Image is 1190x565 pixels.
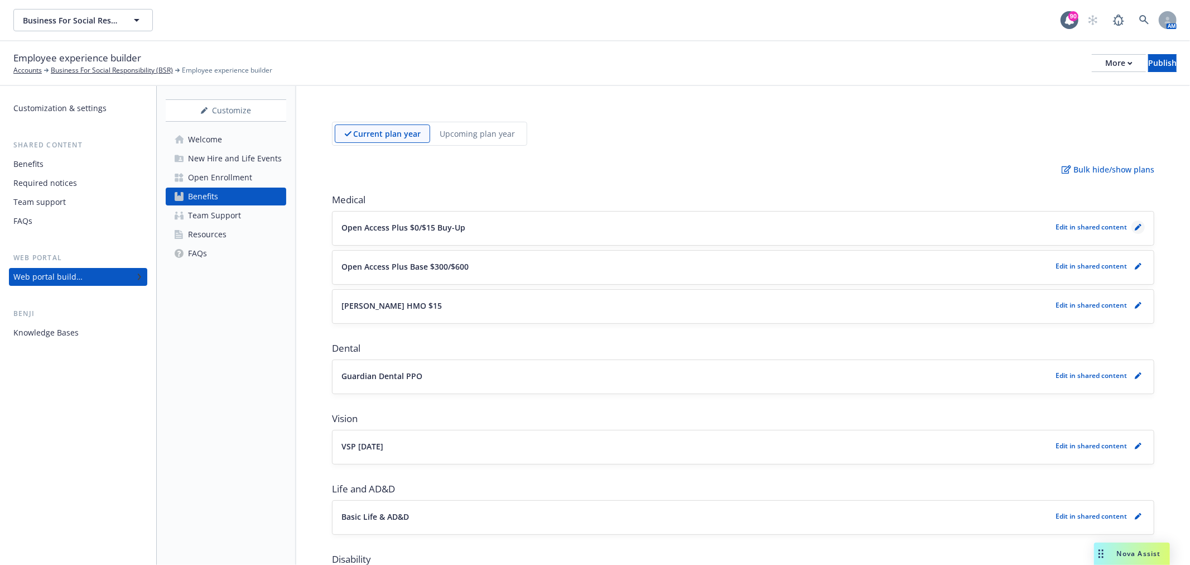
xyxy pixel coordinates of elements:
div: Team Support [188,207,241,224]
a: Start snowing [1082,9,1104,31]
button: Open Access Plus Base $300/$600 [341,261,1051,272]
button: More [1092,54,1146,72]
span: Life and AD&D [332,482,1154,496]
button: Guardian Dental PPO [341,370,1051,382]
a: Search [1133,9,1155,31]
a: FAQs [9,212,147,230]
span: Employee experience builder [13,51,141,65]
p: VSP [DATE] [341,440,383,452]
p: Edit in shared content [1056,371,1127,380]
a: pencil [1131,439,1145,453]
span: Business For Social Responsibility (BSR) [23,15,119,26]
a: Benefits [9,155,147,173]
div: Benefits [188,188,218,205]
p: Edit in shared content [1056,300,1127,310]
a: FAQs [166,245,286,262]
span: Nova Assist [1117,549,1161,558]
div: Resources [188,226,227,243]
a: pencil [1131,260,1145,273]
div: Web portal builder [13,268,83,286]
button: VSP [DATE] [341,440,1051,452]
a: Resources [166,226,286,243]
p: Open Access Plus $0/$15 Buy-Up [341,222,465,233]
p: Basic Life & AD&D [341,511,409,523]
p: Edit in shared content [1056,222,1127,232]
div: Benji [9,308,147,319]
p: Current plan year [353,128,421,140]
div: Drag to move [1094,543,1108,565]
div: More [1105,55,1133,71]
a: Welcome [166,131,286,149]
div: 90 [1068,11,1078,21]
div: FAQs [188,245,207,262]
button: Publish [1148,54,1177,72]
p: Edit in shared content [1056,261,1127,271]
a: pencil [1131,510,1145,523]
div: Team support [13,193,66,211]
div: Benefits [13,155,44,173]
div: Publish [1148,55,1177,71]
a: pencil [1131,299,1145,312]
a: Customization & settings [9,99,147,117]
a: pencil [1131,369,1145,382]
button: Nova Assist [1094,543,1170,565]
div: Open Enrollment [188,169,252,186]
a: Business For Social Responsibility (BSR) [51,65,173,75]
div: FAQs [13,212,32,230]
p: Bulk hide/show plans [1062,164,1154,175]
div: Knowledge Bases [13,324,79,342]
div: Customization & settings [13,99,107,117]
div: Shared content [9,140,147,151]
p: Guardian Dental PPO [341,370,422,382]
a: Web portal builder [9,268,147,286]
div: New Hire and Life Events [188,150,282,167]
a: Open Enrollment [166,169,286,186]
a: Knowledge Bases [9,324,147,342]
span: Employee experience builder [182,65,272,75]
p: Open Access Plus Base $300/$600 [341,261,469,272]
div: Required notices [13,174,77,192]
button: Basic Life & AD&D [341,511,1051,523]
a: Required notices [9,174,147,192]
a: Accounts [13,65,42,75]
button: Customize [166,99,286,122]
span: Vision [332,412,1154,425]
a: Team Support [166,207,286,224]
a: Team support [9,193,147,211]
div: Welcome [188,131,222,149]
div: Web portal [9,252,147,264]
a: Report a Bug [1107,9,1130,31]
p: [PERSON_NAME] HMO $15 [341,300,442,312]
p: Edit in shared content [1056,511,1127,521]
div: Customize [166,100,286,121]
button: Business For Social Responsibility (BSR) [13,9,153,31]
button: Open Access Plus $0/$15 Buy-Up [341,222,1051,233]
a: New Hire and Life Events [166,150,286,167]
p: Edit in shared content [1056,441,1127,451]
span: Medical [332,193,1154,207]
a: pencil [1131,221,1145,234]
a: Benefits [166,188,286,205]
p: Upcoming plan year [440,128,515,140]
span: Dental [332,342,1154,355]
button: [PERSON_NAME] HMO $15 [341,300,1051,312]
